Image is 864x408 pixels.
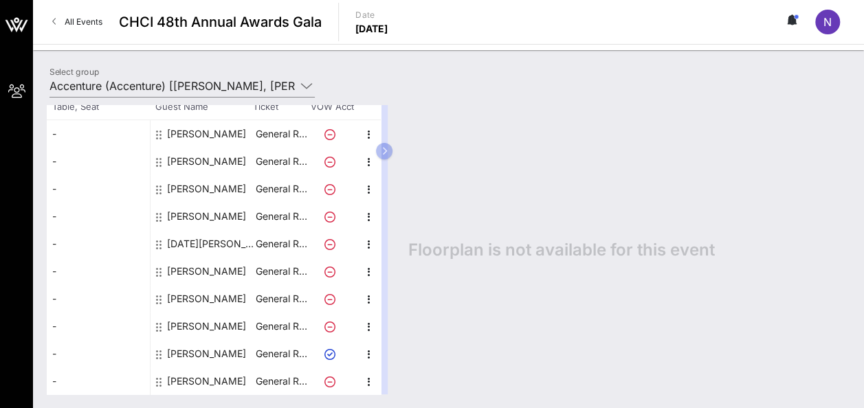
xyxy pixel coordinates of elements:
[355,8,388,22] p: Date
[167,367,246,395] div: Viveca Pavon-Harr
[408,240,715,260] span: Floorplan is not available for this event
[254,258,309,285] p: General R…
[47,175,150,203] div: -
[254,230,309,258] p: General R…
[47,313,150,340] div: -
[167,203,246,230] div: Jamie Maldonado
[254,120,309,148] p: General R…
[167,175,246,203] div: Ihita Kabir
[167,148,246,175] div: Daniel Gomez
[47,285,150,313] div: -
[254,340,309,367] p: General R…
[167,340,246,367] div: Noelle Jones
[167,258,246,285] div: Marilyn Dyson
[150,100,253,114] span: Guest Name
[47,148,150,175] div: -
[167,230,254,258] div: Lucia Ordonez-Gamero
[254,148,309,175] p: General R…
[44,11,111,33] a: All Events
[119,12,322,32] span: CHCI 48th Annual Awards Gala
[167,313,246,340] div: Nicole Jones
[47,258,150,285] div: -
[254,203,309,230] p: General R…
[815,10,840,34] div: N
[47,367,150,395] div: -
[47,203,150,230] div: -
[49,67,99,77] label: Select group
[65,16,102,27] span: All Events
[308,100,356,114] span: VOW Acct
[254,313,309,340] p: General R…
[47,120,150,148] div: -
[254,285,309,313] p: General R…
[355,22,388,36] p: [DATE]
[47,340,150,367] div: -
[167,285,246,313] div: Marilyn Prempeh
[254,367,309,395] p: General R…
[254,175,309,203] p: General R…
[47,230,150,258] div: -
[167,120,246,148] div: Abraham Walker
[253,100,308,114] span: Ticket
[47,100,150,114] span: Table, Seat
[823,15,832,29] span: N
